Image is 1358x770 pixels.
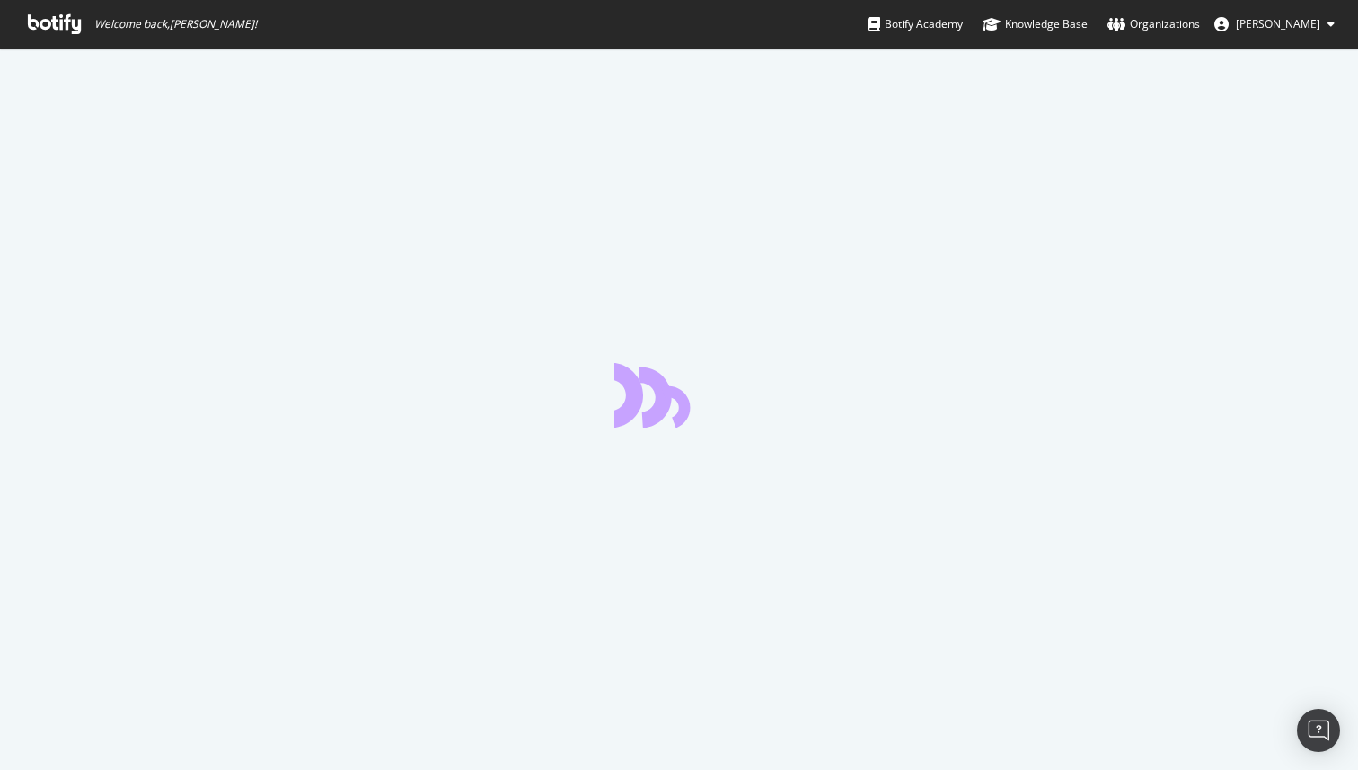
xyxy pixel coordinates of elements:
div: animation [614,363,744,428]
span: Welcome back, [PERSON_NAME] ! [94,17,257,31]
div: Knowledge Base [983,15,1088,33]
div: Botify Academy [868,15,963,33]
div: Open Intercom Messenger [1297,709,1340,752]
span: Joudi Marjana [1236,16,1320,31]
div: Organizations [1107,15,1200,33]
button: [PERSON_NAME] [1200,10,1349,39]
